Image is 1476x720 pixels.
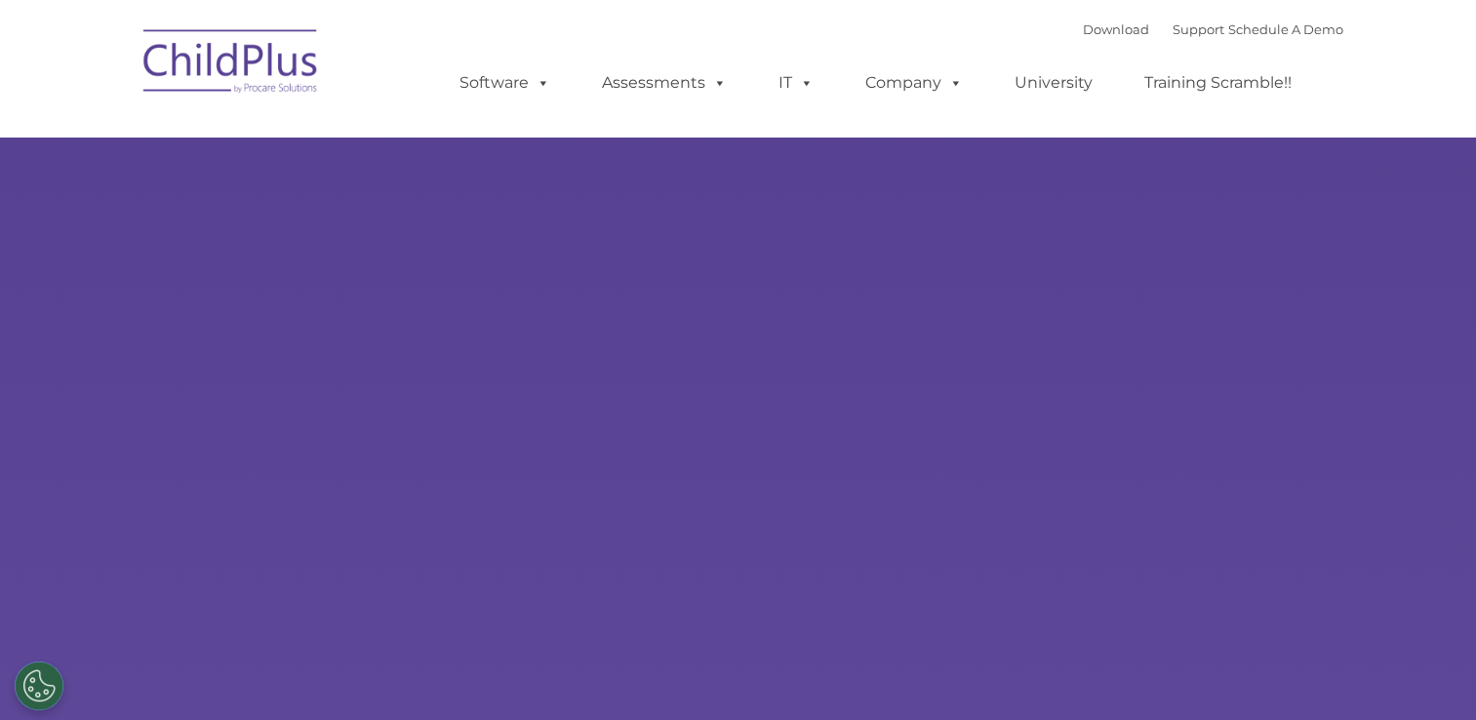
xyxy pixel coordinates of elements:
span: Phone number [271,209,354,223]
button: Cookies Settings [15,661,63,710]
span: Last name [271,129,331,143]
a: Assessments [582,63,746,102]
a: University [995,63,1112,102]
a: Company [846,63,982,102]
font: | [1083,21,1343,37]
img: ChildPlus by Procare Solutions [134,16,329,113]
a: Software [440,63,570,102]
a: Schedule A Demo [1228,21,1343,37]
a: Support [1173,21,1224,37]
a: Download [1083,21,1149,37]
a: Training Scramble!! [1125,63,1311,102]
a: IT [759,63,833,102]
